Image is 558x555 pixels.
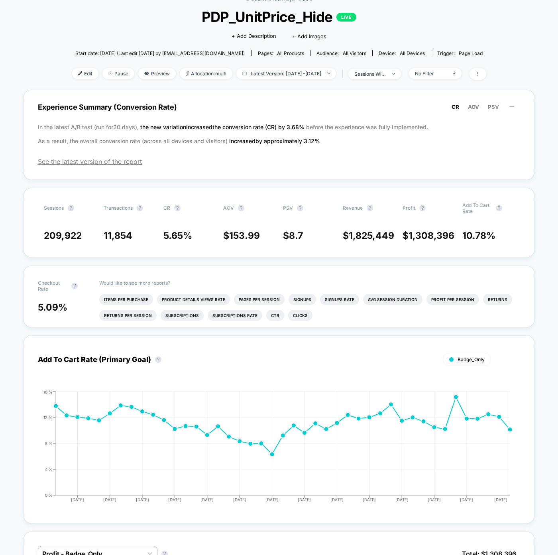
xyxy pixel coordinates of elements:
div: Audience: [316,50,366,56]
img: edit [78,71,82,75]
span: Experience Summary (Conversion Rate) [38,98,520,116]
tspan: [DATE] [395,497,409,502]
tspan: 16 % [43,389,53,394]
button: ? [68,205,74,211]
img: calendar [242,71,247,75]
img: end [392,73,395,75]
li: Signups [289,294,316,305]
li: Items Per Purchase [99,294,153,305]
li: Subscriptions [161,310,204,321]
div: sessions with impression [354,71,386,77]
div: Pages: [258,50,304,56]
button: ? [297,205,303,211]
span: all devices [400,50,425,56]
button: ? [238,205,244,211]
tspan: [DATE] [136,497,149,502]
span: + Add Description [232,32,276,40]
div: No Filter [415,71,447,77]
li: Product Details Views Rate [157,294,230,305]
span: 5.09 % [38,302,67,313]
img: end [327,73,330,74]
p: LIVE [336,13,356,22]
span: 153.99 [229,230,260,241]
button: ? [155,356,161,363]
span: $ [343,230,394,241]
tspan: [DATE] [330,497,344,502]
span: all products [277,50,304,56]
tspan: [DATE] [103,497,116,502]
span: $ [403,230,454,241]
tspan: [DATE] [363,497,376,502]
span: Revenue [343,205,363,211]
li: Avg Session Duration [363,294,422,305]
span: CR [452,104,459,110]
span: 1,825,449 [349,230,394,241]
li: Returns Per Session [99,310,157,321]
tspan: [DATE] [71,497,84,502]
div: ADD_TO_CART_RATE [30,390,512,509]
span: 1,308,396 [409,230,454,241]
img: rebalance [186,71,189,76]
span: Badge_Only [458,356,485,362]
span: $ [223,230,260,241]
tspan: 4 % [45,466,53,471]
tspan: [DATE] [265,497,279,502]
span: AOV [223,205,234,211]
span: Transactions [104,205,133,211]
button: ? [174,205,181,211]
button: ? [496,205,502,211]
span: 209,922 [44,230,82,241]
button: CR [449,103,462,110]
span: Pause [102,68,134,79]
tspan: [DATE] [460,497,474,502]
span: See the latest version of the report [38,157,520,165]
li: Profit Per Session [426,294,479,305]
button: PSV [485,103,501,110]
span: Profit [403,205,415,211]
tspan: [DATE] [298,497,311,502]
button: AOV [466,103,481,110]
span: Device: [372,50,431,56]
span: the new variation increased the conversion rate (CR) by 3.68 % [140,124,306,130]
li: Returns [483,294,512,305]
button: ? [71,283,78,289]
span: PSV [283,205,293,211]
button: ? [367,205,373,211]
span: CR [163,205,170,211]
p: In the latest A/B test (run for 20 days), before the experience was fully implemented. As a resul... [38,120,520,148]
span: AOV [468,104,479,110]
tspan: [DATE] [201,497,214,502]
li: Signups Rate [320,294,359,305]
span: + Add Images [292,33,326,39]
tspan: [DATE] [168,497,181,502]
img: end [108,71,112,75]
div: Trigger: [437,50,483,56]
tspan: [DATE] [233,497,246,502]
span: Allocation: multi [180,68,232,79]
span: 8.7 [289,230,303,241]
img: end [453,73,456,74]
span: Edit [72,68,98,79]
span: | [340,68,348,80]
span: Preview [138,68,176,79]
li: Clicks [288,310,312,321]
span: Start date: [DATE] (Last edit [DATE] by [EMAIL_ADDRESS][DOMAIN_NAME]) [75,50,245,56]
span: 5.65 % [163,230,192,241]
span: $ [283,230,303,241]
button: ? [137,205,143,211]
p: Would like to see more reports? [99,280,520,286]
span: Add To Cart Rate [462,202,492,214]
span: 10.78 % [462,230,495,241]
span: Page Load [459,50,483,56]
span: 11,854 [104,230,132,241]
tspan: 0 % [45,492,53,497]
span: PSV [488,104,499,110]
li: Subscriptions Rate [208,310,262,321]
span: Sessions [44,205,64,211]
li: Ctr [266,310,284,321]
span: All Visitors [343,50,366,56]
span: Checkout Rate [38,280,67,292]
tspan: [DATE] [428,497,441,502]
span: increased by approximately 3.12 % [229,138,320,144]
span: PDP_UnitPrice_Hide [92,8,465,25]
